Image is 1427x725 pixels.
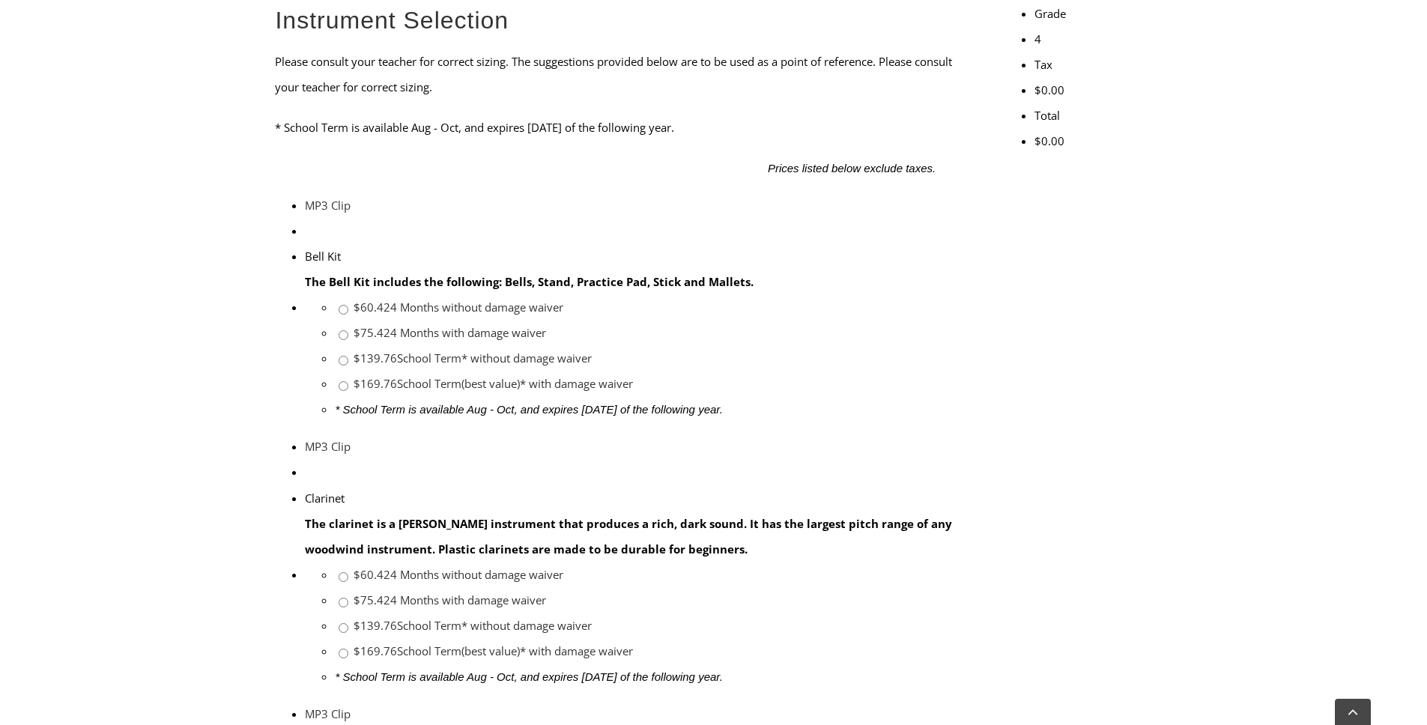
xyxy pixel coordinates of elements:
span: $169.76 [354,376,397,391]
span: $60.42 [354,566,390,581]
a: $60.424 Months without damage waiver [354,566,563,581]
span: $75.42 [354,325,390,340]
em: * School Term is available Aug - Oct, and expires [DATE] of the following year. [335,670,722,682]
em: * School Term is available Aug - Oct, and expires [DATE] of the following year. [335,403,722,416]
em: Prices listed below exclude taxes. [768,161,936,174]
span: $75.42 [354,592,390,607]
strong: The clarinet is a [PERSON_NAME] instrument that produces a rich, dark sound. It has the largest p... [305,515,952,556]
a: $60.424 Months without damage waiver [354,300,563,315]
a: $139.76School Term* without damage waiver [354,617,592,632]
a: $75.424 Months with damage waiver [354,325,546,340]
span: $60.42 [354,300,390,315]
span: $139.76 [354,351,397,365]
a: $169.76School Term(best value)* with damage waiver [354,643,633,658]
p: Please consult your teacher for correct sizing. The suggestions provided below are to be used as ... [275,48,969,99]
li: 4 [1034,25,1152,51]
li: $0.00 [1034,76,1152,102]
a: $75.424 Months with damage waiver [354,592,546,607]
span: $139.76 [354,617,397,632]
p: * School Term is available Aug - Oct, and expires [DATE] of the following year. [275,114,969,139]
strong: The Bell Kit includes the following: Bells, Stand, Practice Pad, Stick and Mallets. [305,274,754,289]
span: $169.76 [354,643,397,658]
li: $0.00 [1034,128,1152,154]
a: MP3 Clip [305,198,351,213]
a: $139.76School Term* without damage waiver [354,351,592,365]
h2: Instrument Selection [275,4,969,36]
li: Total [1034,102,1152,127]
a: $169.76School Term(best value)* with damage waiver [354,376,633,391]
a: MP3 Clip [305,439,351,454]
a: MP3 Clip [305,706,351,721]
div: Clarinet [305,485,969,510]
div: Bell Kit [305,243,969,269]
li: Tax [1034,51,1152,76]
